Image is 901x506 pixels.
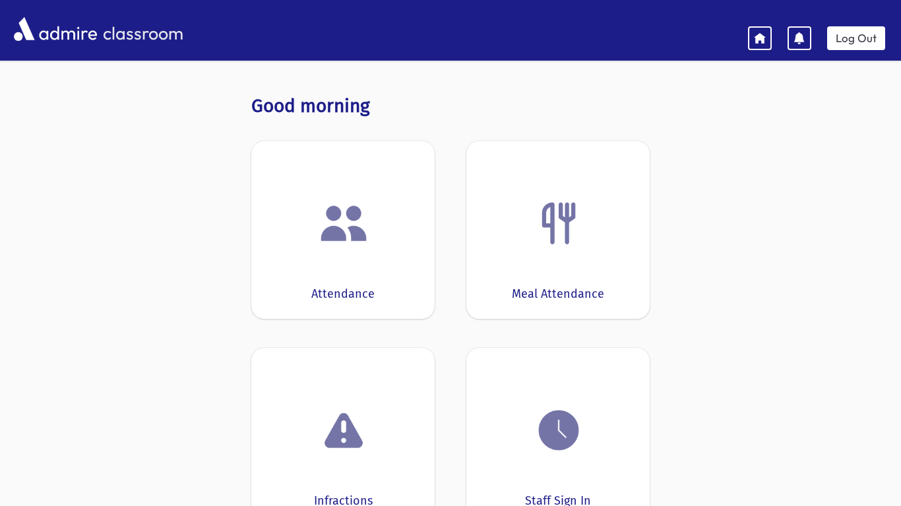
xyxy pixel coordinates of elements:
img: clock.png [534,405,584,455]
a: Log Out [827,26,885,50]
div: Attendance [311,285,375,303]
img: users.png [319,198,369,248]
img: exclamation.png [319,408,369,458]
img: Fork.png [534,198,584,248]
h3: Good morning [251,95,650,117]
img: AdmirePro [11,14,100,44]
div: Meal Attendance [512,285,604,303]
span: classroom [100,12,183,47]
